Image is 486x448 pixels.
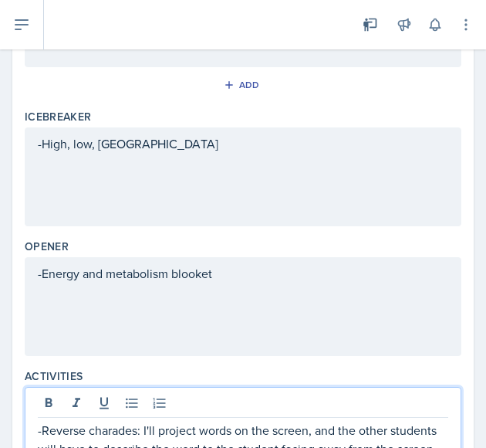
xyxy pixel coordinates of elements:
label: Opener [25,239,69,254]
label: Activities [25,368,83,384]
p: -Energy and metabolism blooket [38,264,448,283]
div: Add [227,79,260,91]
button: Add [218,73,268,97]
label: Icebreaker [25,109,92,124]
p: -High, low, [GEOGRAPHIC_DATA] [38,134,448,153]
